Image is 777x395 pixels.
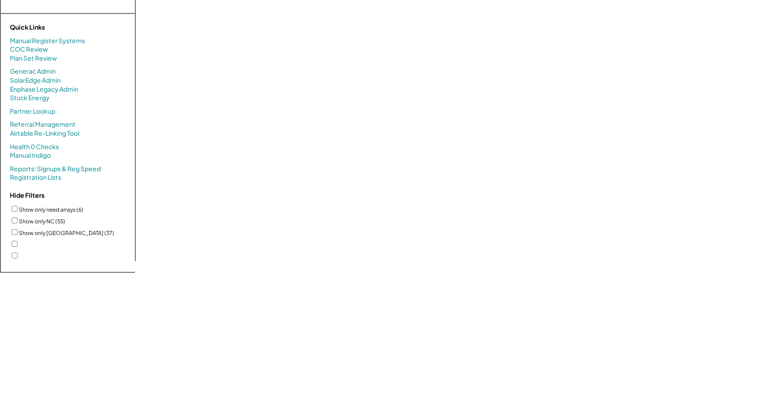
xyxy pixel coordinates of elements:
[10,120,76,129] a: Referral Management
[19,218,65,225] label: Show only NC (55)
[10,67,56,76] a: Generac Admin
[10,45,48,54] a: COC Review
[10,173,61,182] a: Registration Lists
[19,230,114,236] label: Show only [GEOGRAPHIC_DATA] (37)
[10,54,57,63] a: Plan Set Review
[10,107,55,116] a: Partner Lookup
[10,76,61,85] a: SolarEdge Admin
[10,164,101,173] a: Reports: Signups & Reg Speed
[10,85,78,94] a: Enphase Legacy Admin
[10,36,85,45] a: Manual Register Systems
[10,93,49,102] a: Stuck Energy
[10,191,45,199] strong: Hide Filters
[10,142,59,151] a: Health 0 Checks
[10,23,100,32] div: Quick Links
[10,129,79,138] a: Airtable Re-Linking Tool
[10,151,51,160] a: Manual Indigo
[19,206,83,213] label: Show only need arrays (6)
